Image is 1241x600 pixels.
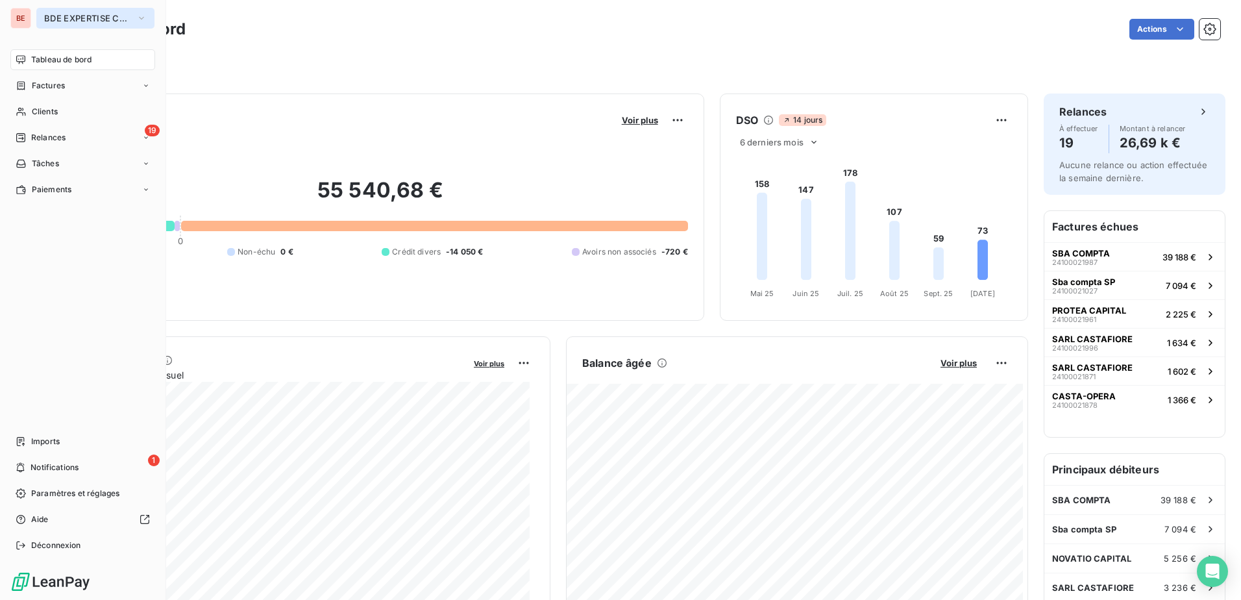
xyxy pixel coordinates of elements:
button: Sba compta SP241000210277 094 € [1044,271,1225,299]
span: SARL CASTAFIORE [1052,582,1134,593]
span: 24100021871 [1052,373,1096,381]
h6: Relances [1059,104,1107,119]
span: 0 [178,236,183,246]
tspan: Juin 25 [793,289,819,298]
span: Imports [31,436,60,447]
span: 24100021961 [1052,316,1096,323]
span: 39 188 € [1162,252,1196,262]
button: SARL CASTAFIORE241000218711 602 € [1044,356,1225,385]
span: 0 € [280,246,293,258]
span: CASTA-OPERA [1052,391,1116,401]
span: Tableau de bord [31,54,92,66]
span: Paramètres et réglages [31,488,119,499]
tspan: Juil. 25 [837,289,863,298]
span: 5 256 € [1164,553,1196,564]
button: Voir plus [618,114,662,126]
span: Chiffre d'affaires mensuel [73,368,465,382]
h6: Factures échues [1044,211,1225,242]
button: Actions [1129,19,1194,40]
span: Clients [32,106,58,118]
span: Voir plus [474,359,504,368]
tspan: [DATE] [970,289,995,298]
span: BDE EXPERTISE CONSEIL [44,13,131,23]
tspan: Août 25 [880,289,909,298]
span: Sba compta SP [1052,524,1116,534]
span: Montant à relancer [1120,125,1186,132]
span: Sba compta SP [1052,277,1115,287]
span: NOVATIO CAPITAL [1052,553,1131,564]
tspan: Sept. 25 [924,289,953,298]
div: Open Intercom Messenger [1197,556,1228,587]
span: Voir plus [940,358,977,368]
span: 7 094 € [1166,281,1196,291]
span: Aide [31,514,49,525]
span: SARL CASTAFIORE [1052,334,1133,344]
span: 1 602 € [1168,366,1196,377]
span: SARL CASTAFIORE [1052,362,1133,373]
span: PROTEA CAPITAL [1052,305,1126,316]
div: BE [10,8,31,29]
span: 14 jours [779,114,826,126]
button: PROTEA CAPITAL241000219612 225 € [1044,299,1225,328]
span: -14 050 € [446,246,483,258]
button: Voir plus [937,357,981,369]
span: 24100021987 [1052,258,1098,266]
span: Non-échu [238,246,275,258]
span: SBA COMPTA [1052,495,1111,505]
a: Aide [10,509,155,530]
span: 2 225 € [1166,309,1196,319]
button: CASTA-OPERA241000218781 366 € [1044,385,1225,414]
h6: Balance âgée [582,355,652,371]
h6: DSO [736,112,758,128]
span: -720 € [661,246,688,258]
span: Tâches [32,158,59,169]
tspan: Mai 25 [750,289,774,298]
span: Avoirs non associés [582,246,656,258]
span: Factures [32,80,65,92]
span: 3 236 € [1164,582,1196,593]
span: Déconnexion [31,540,81,551]
h2: 55 540,68 € [73,177,688,216]
span: 24100021878 [1052,401,1098,409]
span: À effectuer [1059,125,1098,132]
span: Crédit divers [392,246,441,258]
span: Voir plus [622,115,658,125]
span: Paiements [32,184,71,195]
span: SBA COMPTA [1052,248,1110,258]
span: 39 188 € [1161,495,1196,505]
span: Relances [31,132,66,144]
span: Notifications [31,462,79,473]
h4: 19 [1059,132,1098,153]
span: Aucune relance ou action effectuée la semaine dernière. [1059,160,1207,183]
img: Logo LeanPay [10,571,91,592]
span: 24100021996 [1052,344,1098,352]
button: SARL CASTAFIORE241000219961 634 € [1044,328,1225,356]
h6: Principaux débiteurs [1044,454,1225,485]
button: SBA COMPTA2410002198739 188 € [1044,242,1225,271]
span: 1 [148,455,160,466]
span: 1 634 € [1167,338,1196,348]
span: 6 derniers mois [740,137,804,147]
span: 24100021027 [1052,287,1098,295]
span: 7 094 € [1164,524,1196,534]
button: Voir plus [470,357,508,369]
h4: 26,69 k € [1120,132,1186,153]
span: 1 366 € [1168,395,1196,405]
span: 19 [145,125,160,136]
